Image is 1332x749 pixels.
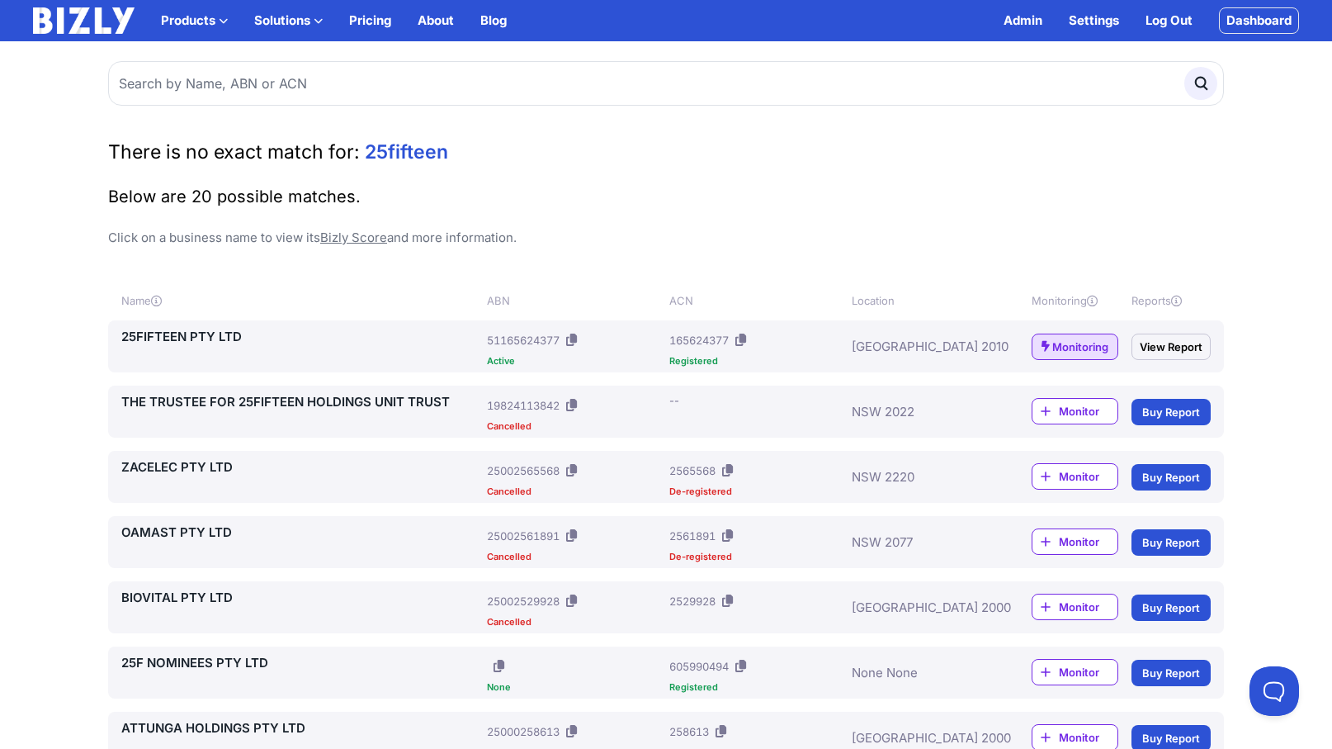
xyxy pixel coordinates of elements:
div: 19824113842 [487,397,560,414]
button: Solutions [254,11,323,31]
div: 25002529928 [487,593,560,609]
div: NSW 2022 [852,392,982,431]
div: 25002561891 [487,528,560,544]
div: Registered [669,357,845,366]
a: Buy Report [1131,595,1211,621]
div: Cancelled [487,618,663,627]
div: 25002565568 [487,462,560,479]
div: De-registered [669,487,845,496]
div: 2529928 [669,593,716,609]
a: About [418,11,454,31]
span: Monitor [1059,599,1117,615]
a: 25FIFTEEN PTY LTD [121,327,480,347]
a: Admin [1004,11,1042,31]
div: NSW 2220 [852,457,982,496]
span: 25fifteen [365,140,448,164]
a: Buy Report [1131,464,1211,491]
span: Monitor [1059,729,1117,746]
div: None None [852,653,982,692]
button: Products [161,11,228,31]
span: Monitor [1059,403,1117,420]
div: Cancelled [487,552,663,562]
a: Buy Report [1131,399,1211,425]
a: Monitor [1032,594,1118,620]
div: Reports [1131,292,1211,309]
div: Name [121,292,480,309]
div: ABN [487,292,663,309]
a: Monitor [1032,398,1118,424]
span: Below are 20 possible matches. [108,187,361,206]
div: 51165624377 [487,332,560,348]
div: Registered [669,683,845,692]
p: Click on a business name to view its and more information. [108,228,1224,248]
div: Active [487,357,663,366]
div: 605990494 [669,658,729,675]
a: Monitoring [1032,334,1118,360]
a: Monitor [1032,529,1118,555]
a: 25F NOMINEES PTY LTD [121,653,480,673]
span: Monitor [1059,533,1117,550]
a: Monitor [1032,659,1118,685]
div: [GEOGRAPHIC_DATA] 2010 [852,327,982,366]
a: ZACELEC PTY LTD [121,457,480,477]
div: Location [852,292,982,309]
div: [GEOGRAPHIC_DATA] 2000 [852,588,982,627]
a: Monitor [1032,463,1118,490]
a: Log Out [1145,11,1193,31]
div: Cancelled [487,422,663,431]
span: Monitor [1059,664,1117,680]
div: ACN [669,292,845,309]
div: 258613 [669,723,709,740]
span: Monitoring [1052,339,1108,355]
div: NSW 2077 [852,523,982,562]
div: Monitoring [1032,292,1118,309]
a: Dashboard [1219,7,1299,34]
span: There is no exact match for: [108,140,360,164]
a: Blog [480,11,507,31]
div: 165624377 [669,332,729,348]
iframe: Toggle Customer Support [1249,666,1299,716]
a: BIOVITAL PTY LTD [121,588,480,608]
div: 2565568 [669,462,716,479]
a: OAMAST PTY LTD [121,523,480,543]
div: -- [669,392,679,409]
input: Search by Name, ABN or ACN [108,61,1224,106]
div: 25000258613 [487,723,560,740]
div: 2561891 [669,528,716,544]
div: Cancelled [487,487,663,496]
div: De-registered [669,552,845,562]
a: ATTUNGA HOLDINGS PTY LTD [121,718,480,738]
a: THE TRUSTEE FOR 25FIFTEEN HOLDINGS UNIT TRUST [121,392,480,412]
a: Bizly Score [320,230,387,245]
span: Monitor [1059,468,1117,485]
a: Buy Report [1131,660,1211,686]
a: Settings [1069,11,1119,31]
div: None [487,683,663,692]
a: View Report [1131,334,1211,360]
a: Pricing [349,11,391,31]
a: Buy Report [1131,529,1211,556]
